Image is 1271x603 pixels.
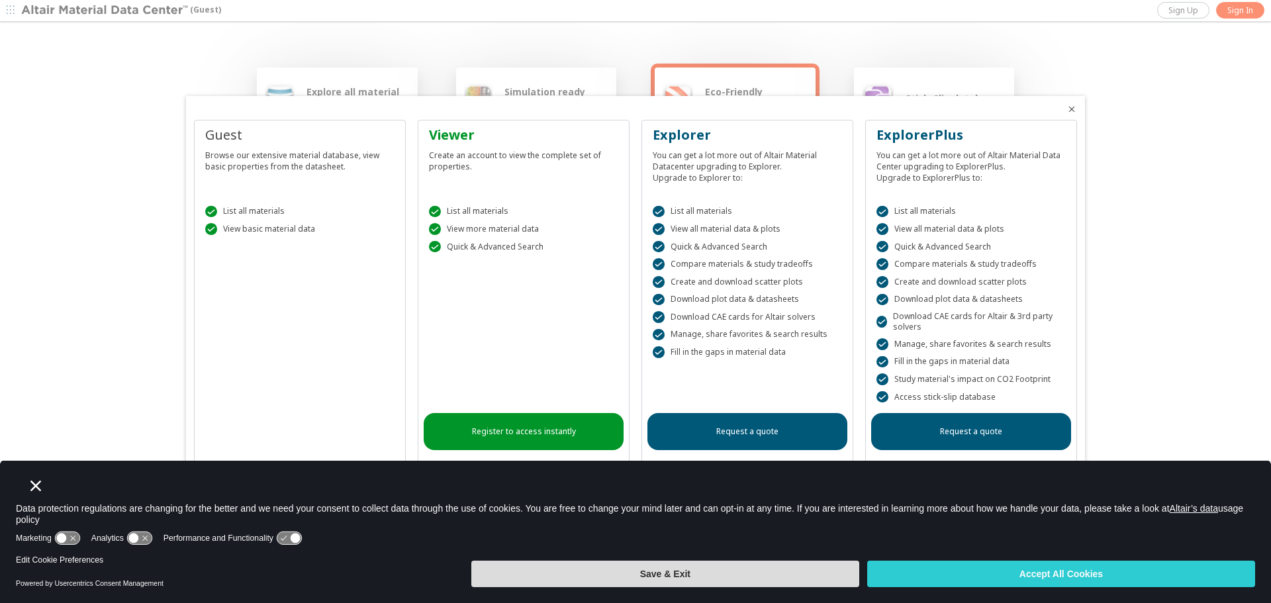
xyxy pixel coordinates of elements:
a: Request a quote [647,413,847,450]
div: Quick & Advanced Search [429,241,618,253]
div: Guest [205,126,395,144]
div: Viewer [429,126,618,144]
div:  [429,206,441,218]
div: View all material data & plots [653,223,842,235]
div:  [653,206,665,218]
div:  [876,206,888,218]
div: Manage, share favorites & search results [653,329,842,341]
div: Manage, share favorites & search results [876,338,1066,350]
div: Download plot data & datasheets [653,294,842,306]
div:  [653,276,665,288]
div: List all materials [429,206,618,218]
div:  [876,294,888,306]
div: You can get a lot more out of Altair Material Data Center upgrading to ExplorerPlus. Upgrade to E... [876,144,1066,183]
div: Create an account to view the complete set of properties. [429,144,618,172]
div: List all materials [205,206,395,218]
a: Register to access instantly [424,413,624,450]
div:  [653,258,665,270]
div:  [653,241,665,253]
div:  [876,276,888,288]
div: Create and download scatter plots [876,276,1066,288]
div: ExplorerPlus [876,126,1066,144]
div:  [653,223,665,235]
div: List all materials [876,206,1066,218]
div: Compare materials & study tradeoffs [653,258,842,270]
div:  [653,346,665,358]
div: Quick & Advanced Search [653,241,842,253]
div:  [653,311,665,323]
div: Download CAE cards for Altair & 3rd party solvers [876,311,1066,332]
div: Fill in the gaps in material data [876,356,1066,368]
div:  [876,391,888,403]
div: Compare materials & study tradeoffs [876,258,1066,270]
div: View more material data [429,223,618,235]
a: Request a quote [871,413,1071,450]
div:  [205,223,217,235]
div: Quick & Advanced Search [876,241,1066,253]
div: Download CAE cards for Altair solvers [653,311,842,323]
div: Download plot data & datasheets [876,294,1066,306]
div:  [876,223,888,235]
div:  [653,329,665,341]
div:  [876,316,887,328]
button: Close [1066,104,1077,115]
div: Fill in the gaps in material data [653,346,842,358]
div:  [205,206,217,218]
div:  [876,338,888,350]
div: You can get a lot more out of Altair Material Datacenter upgrading to Explorer. Upgrade to Explor... [653,144,842,183]
div:  [876,356,888,368]
div:  [653,294,665,306]
div:  [429,241,441,253]
div: View basic material data [205,223,395,235]
div:  [876,258,888,270]
div: List all materials [653,206,842,218]
div: View all material data & plots [876,223,1066,235]
div:  [876,241,888,253]
div: Study material's impact on CO2 Footprint [876,373,1066,385]
div: Create and download scatter plots [653,276,842,288]
div:  [876,373,888,385]
div: Browse our extensive material database, view basic properties from the datasheet. [205,144,395,172]
div: Explorer [653,126,842,144]
div:  [429,223,441,235]
div: Access stick-slip database [876,391,1066,403]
